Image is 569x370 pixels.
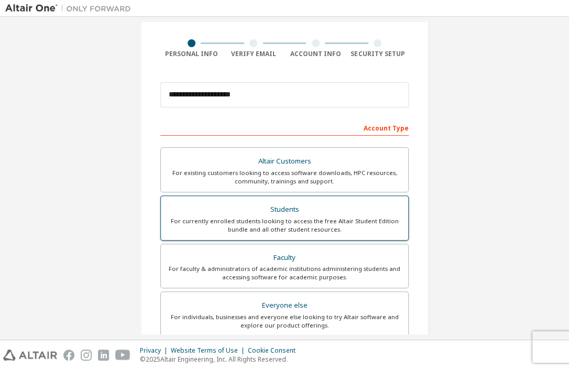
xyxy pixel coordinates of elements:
div: Website Terms of Use [171,346,248,355]
div: Verify Email [223,50,285,58]
div: For currently enrolled students looking to access the free Altair Student Edition bundle and all ... [167,217,402,234]
div: Students [167,202,402,217]
p: © 2025 Altair Engineering, Inc. All Rights Reserved. [140,355,302,364]
img: youtube.svg [115,350,130,361]
div: Cookie Consent [248,346,302,355]
img: linkedin.svg [98,350,109,361]
img: instagram.svg [81,350,92,361]
div: For faculty & administrators of academic institutions administering students and accessing softwa... [167,265,402,281]
img: altair_logo.svg [3,350,57,361]
div: Privacy [140,346,171,355]
div: Altair Customers [167,154,402,169]
img: Altair One [5,3,136,14]
div: Everyone else [167,298,402,313]
div: Account Type [160,119,409,136]
div: Security Setup [347,50,409,58]
div: Faculty [167,251,402,265]
img: facebook.svg [63,350,74,361]
div: Personal Info [160,50,223,58]
div: Account Info [284,50,347,58]
div: For individuals, businesses and everyone else looking to try Altair software and explore our prod... [167,313,402,330]
div: For existing customers looking to access software downloads, HPC resources, community, trainings ... [167,169,402,186]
